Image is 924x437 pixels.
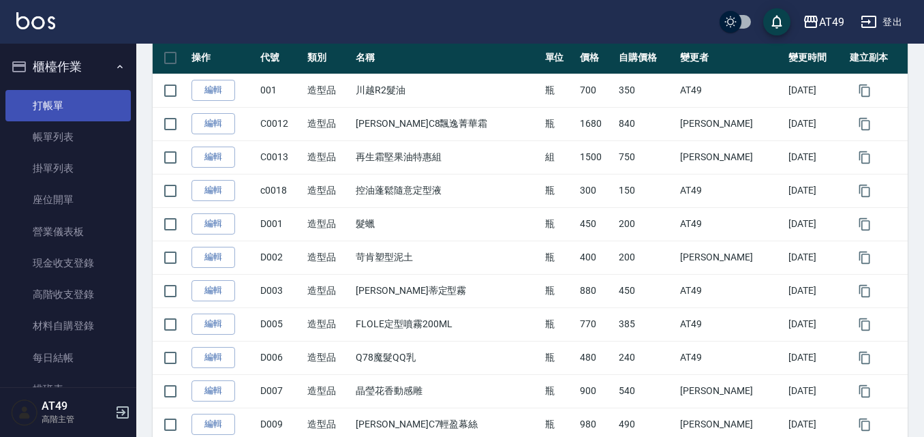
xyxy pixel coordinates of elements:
th: 價格 [576,42,615,74]
th: 自購價格 [615,42,677,74]
div: AT49 [819,14,844,31]
td: [DATE] [785,274,846,307]
a: 編輯 [191,80,235,101]
td: [PERSON_NAME] [677,241,785,274]
td: 川越R2髮油 [352,74,541,107]
button: save [763,8,790,35]
td: 瓶 [542,74,577,107]
a: 編輯 [191,380,235,402]
a: 座位開單 [5,184,131,215]
td: AT49 [677,274,785,307]
button: AT49 [797,8,850,36]
th: 名稱 [352,42,541,74]
td: [PERSON_NAME] [677,140,785,174]
td: [DATE] [785,341,846,374]
td: 瓶 [542,107,577,140]
button: 櫃檯作業 [5,49,131,85]
td: [DATE] [785,374,846,408]
td: 造型品 [304,174,352,207]
td: AT49 [677,341,785,374]
td: 385 [615,307,677,341]
th: 類別 [304,42,352,74]
a: 材料自購登錄 [5,310,131,342]
th: 操作 [188,42,257,74]
a: 現金收支登錄 [5,247,131,279]
td: 400 [576,241,615,274]
td: 750 [615,140,677,174]
td: 瓶 [542,374,577,408]
td: C0013 [257,140,304,174]
td: AT49 [677,74,785,107]
td: 瓶 [542,341,577,374]
td: Q78魔髮QQ乳 [352,341,541,374]
td: 200 [615,241,677,274]
td: 150 [615,174,677,207]
td: 瓶 [542,207,577,241]
td: C0012 [257,107,304,140]
td: 300 [576,174,615,207]
td: 001 [257,74,304,107]
td: c0018 [257,174,304,207]
img: Person [11,399,38,426]
td: [DATE] [785,207,846,241]
td: 480 [576,341,615,374]
td: 造型品 [304,140,352,174]
a: 帳單列表 [5,121,131,153]
td: AT49 [677,207,785,241]
td: [DATE] [785,241,846,274]
a: 掛單列表 [5,153,131,184]
td: 造型品 [304,74,352,107]
p: 高階主管 [42,413,111,425]
td: D003 [257,274,304,307]
td: 造型品 [304,341,352,374]
th: 建立副本 [846,42,908,74]
td: 苛肯塑型泥土 [352,241,541,274]
a: 編輯 [191,314,235,335]
td: 880 [576,274,615,307]
td: [PERSON_NAME] [677,374,785,408]
a: 每日結帳 [5,342,131,374]
td: 造型品 [304,307,352,341]
a: 編輯 [191,213,235,235]
a: 編輯 [191,113,235,134]
td: AT49 [677,307,785,341]
td: 240 [615,341,677,374]
td: 840 [615,107,677,140]
td: [DATE] [785,140,846,174]
td: 1500 [576,140,615,174]
a: 編輯 [191,147,235,168]
th: 變更時間 [785,42,846,74]
img: Logo [16,12,55,29]
td: 瓶 [542,241,577,274]
td: D006 [257,341,304,374]
th: 單位 [542,42,577,74]
td: 450 [615,274,677,307]
td: FLOLE定型噴霧200ML [352,307,541,341]
td: 晶瑩花香動感雕 [352,374,541,408]
td: 1680 [576,107,615,140]
th: 變更者 [677,42,785,74]
button: 登出 [855,10,908,35]
td: 組 [542,140,577,174]
a: 營業儀表板 [5,216,131,247]
a: 編輯 [191,180,235,201]
td: AT49 [677,174,785,207]
td: [PERSON_NAME]C8飄逸菁華霜 [352,107,541,140]
a: 編輯 [191,280,235,301]
td: 控油蓬鬆隨意定型液 [352,174,541,207]
td: 450 [576,207,615,241]
td: D002 [257,241,304,274]
td: 再生霜堅果油特惠組 [352,140,541,174]
td: D001 [257,207,304,241]
a: 高階收支登錄 [5,279,131,310]
td: 造型品 [304,374,352,408]
td: 髮蠟 [352,207,541,241]
td: 700 [576,74,615,107]
td: [PERSON_NAME]蒂定型霧 [352,274,541,307]
td: 350 [615,74,677,107]
td: 200 [615,207,677,241]
td: 瓶 [542,274,577,307]
td: D005 [257,307,304,341]
td: 900 [576,374,615,408]
a: 排班表 [5,374,131,405]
